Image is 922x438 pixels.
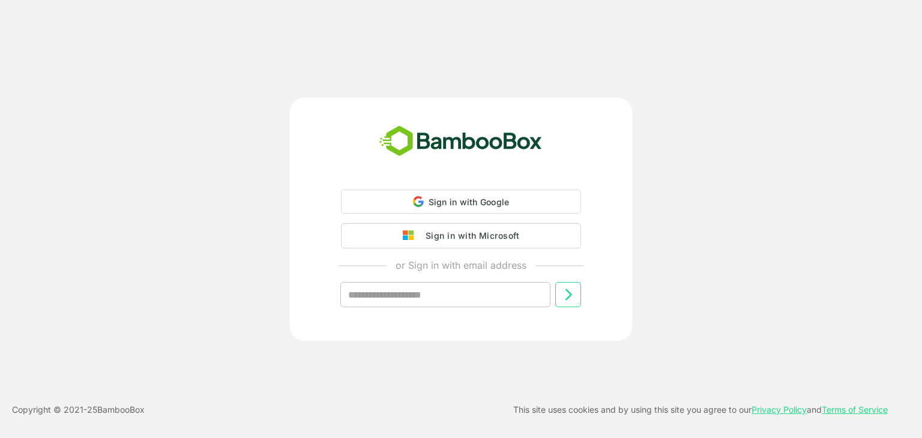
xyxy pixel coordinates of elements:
[403,230,420,241] img: google
[429,197,510,207] span: Sign in with Google
[341,223,581,248] button: Sign in with Microsoft
[822,404,888,415] a: Terms of Service
[373,122,549,161] img: bamboobox
[420,228,519,244] div: Sign in with Microsoft
[513,403,888,417] p: This site uses cookies and by using this site you agree to our and
[12,403,145,417] p: Copyright © 2021- 25 BambooBox
[752,404,807,415] a: Privacy Policy
[396,258,526,272] p: or Sign in with email address
[341,190,581,214] div: Sign in with Google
